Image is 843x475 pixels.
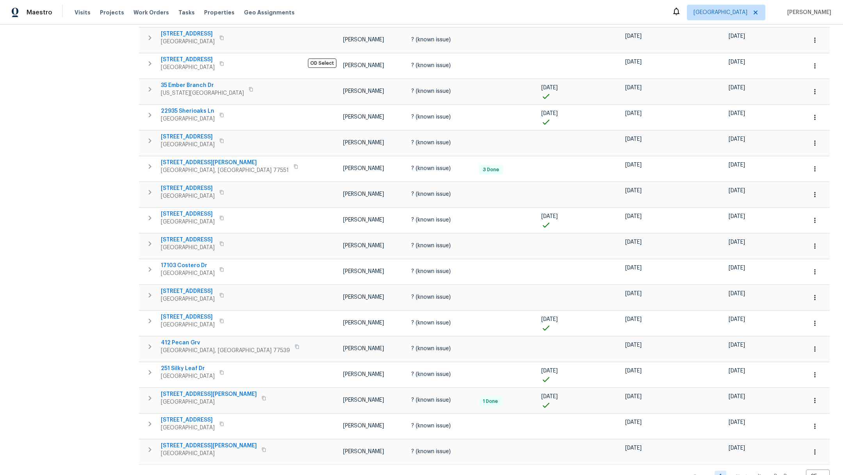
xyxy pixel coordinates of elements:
[161,365,215,372] span: 251 Silky Leaf Dr
[343,217,384,223] span: [PERSON_NAME]
[411,269,451,274] span: ? (known issue)
[161,115,215,123] span: [GEOGRAPHIC_DATA]
[411,320,451,326] span: ? (known issue)
[343,449,384,454] span: [PERSON_NAME]
[161,210,215,218] span: [STREET_ADDRESS]
[541,214,558,219] span: [DATE]
[784,9,831,16] span: [PERSON_NAME]
[625,394,642,399] span: [DATE]
[161,442,257,450] span: [STREET_ADDRESS][PERSON_NAME]
[343,372,384,377] span: [PERSON_NAME]
[161,167,289,174] span: [GEOGRAPHIC_DATA], [GEOGRAPHIC_DATA] 77551
[178,10,195,15] span: Tasks
[343,37,384,43] span: [PERSON_NAME]
[729,85,745,90] span: [DATE]
[343,397,384,403] span: [PERSON_NAME]
[161,390,257,398] span: [STREET_ADDRESS][PERSON_NAME]
[729,445,745,451] span: [DATE]
[625,445,642,451] span: [DATE]
[343,294,384,300] span: [PERSON_NAME]
[161,30,215,38] span: [STREET_ADDRESS]
[411,89,451,94] span: ? (known issue)
[411,114,451,120] span: ? (known issue)
[541,394,558,399] span: [DATE]
[625,85,642,90] span: [DATE]
[161,218,215,226] span: [GEOGRAPHIC_DATA]
[625,34,642,39] span: [DATE]
[343,166,384,171] span: [PERSON_NAME]
[729,59,745,65] span: [DATE]
[343,243,384,248] span: [PERSON_NAME]
[161,269,215,277] span: [GEOGRAPHIC_DATA]
[161,159,289,167] span: [STREET_ADDRESS][PERSON_NAME]
[411,346,451,351] span: ? (known issue)
[244,9,295,16] span: Geo Assignments
[161,107,215,115] span: 22935 Sherioaks Ln
[729,394,745,399] span: [DATE]
[729,34,745,39] span: [DATE]
[161,38,215,46] span: [GEOGRAPHIC_DATA]
[625,188,642,193] span: [DATE]
[161,262,215,269] span: 17103 Costero Dr
[729,239,745,245] span: [DATE]
[161,236,215,244] span: [STREET_ADDRESS]
[625,368,642,374] span: [DATE]
[625,265,642,271] span: [DATE]
[411,63,451,68] span: ? (known issue)
[161,64,215,71] span: [GEOGRAPHIC_DATA]
[729,342,745,348] span: [DATE]
[541,368,558,374] span: [DATE]
[161,184,215,192] span: [STREET_ADDRESS]
[480,167,502,173] span: 3 Done
[161,398,257,406] span: [GEOGRAPHIC_DATA]
[161,416,215,424] span: [STREET_ADDRESS]
[625,111,642,116] span: [DATE]
[625,59,642,65] span: [DATE]
[541,111,558,116] span: [DATE]
[411,166,451,171] span: ? (known issue)
[411,191,451,197] span: ? (known issue)
[729,368,745,374] span: [DATE]
[343,269,384,274] span: [PERSON_NAME]
[343,63,384,68] span: [PERSON_NAME]
[343,423,384,429] span: [PERSON_NAME]
[729,265,745,271] span: [DATE]
[343,89,384,94] span: [PERSON_NAME]
[161,89,244,97] span: [US_STATE][GEOGRAPHIC_DATA]
[411,372,451,377] span: ? (known issue)
[541,317,558,322] span: [DATE]
[625,239,642,245] span: [DATE]
[625,291,642,296] span: [DATE]
[411,294,451,300] span: ? (known issue)
[729,214,745,219] span: [DATE]
[625,214,642,219] span: [DATE]
[411,397,451,403] span: ? (known issue)
[729,162,745,168] span: [DATE]
[161,321,215,329] span: [GEOGRAPHIC_DATA]
[343,191,384,197] span: [PERSON_NAME]
[204,9,235,16] span: Properties
[625,162,642,168] span: [DATE]
[541,85,558,90] span: [DATE]
[411,37,451,43] span: ? (known issue)
[161,56,215,64] span: [STREET_ADDRESS]
[411,423,451,429] span: ? (known issue)
[161,347,290,354] span: [GEOGRAPHIC_DATA], [GEOGRAPHIC_DATA] 77539
[100,9,124,16] span: Projects
[411,243,451,248] span: ? (known issue)
[729,188,745,193] span: [DATE]
[411,217,451,223] span: ? (known issue)
[694,9,747,16] span: [GEOGRAPHIC_DATA]
[133,9,169,16] span: Work Orders
[161,287,215,295] span: [STREET_ADDRESS]
[161,82,244,89] span: 35 Ember Branch Dr
[161,339,290,347] span: 412 Pecan Grv
[729,111,745,116] span: [DATE]
[161,192,215,200] span: [GEOGRAPHIC_DATA]
[161,295,215,303] span: [GEOGRAPHIC_DATA]
[411,449,451,454] span: ? (known issue)
[343,140,384,145] span: [PERSON_NAME]
[161,313,215,321] span: [STREET_ADDRESS]
[729,420,745,425] span: [DATE]
[625,317,642,322] span: [DATE]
